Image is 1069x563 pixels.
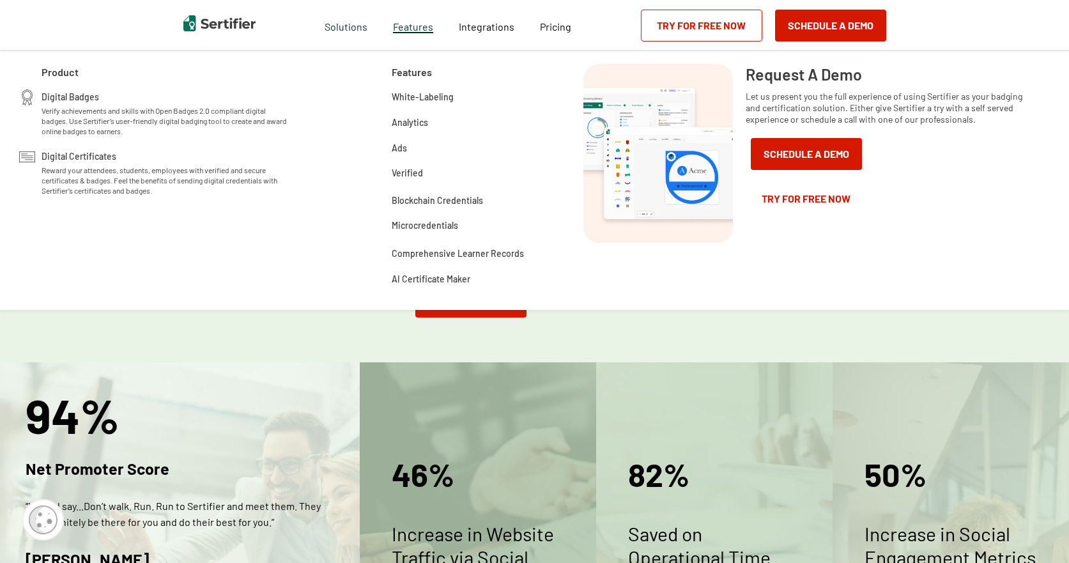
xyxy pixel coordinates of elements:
p: “I would say...Don’t walk. Run. Run to Sertifier and meet them. They will definitely be there for... [26,498,334,530]
a: Blockchain Credentials [392,193,483,206]
span: Reward your attendees, students, employees with verified and secure certificates & badges. Feel t... [42,165,291,196]
p: 46% [392,445,564,503]
img: Request A Demo [583,64,733,243]
span: Features [392,64,432,80]
a: Comprehensive Learner Records [392,246,524,259]
span: Request A Demo [746,64,862,84]
span: Integrations [459,20,514,33]
p: 82% [628,445,801,503]
p: 94% [26,388,119,442]
img: Digital Badges Icon [19,89,35,105]
span: Solutions [325,17,367,33]
span: Let us present you the full experience of using Sertifier as your badging and certification solut... [746,91,1037,125]
p: 50% [865,445,1037,503]
span: Digital Badges [42,89,99,102]
a: Integrations [459,17,514,33]
img: Sertifier | Digital Credentialing Platform [183,15,256,31]
a: Digital CertificatesReward your attendees, students, employees with verified and secure certifica... [42,149,291,196]
a: Verified [392,166,423,180]
a: Analytics [392,115,428,128]
button: Schedule a Demo [751,138,862,170]
iframe: Chat Widget [1005,502,1069,563]
span: Features [393,17,433,33]
a: Microcredentials [392,219,458,233]
a: Digital BadgesVerify achievements and skills with Open Badges 2.0 compliant digital badges. Use S... [42,89,291,136]
a: Try for Free Now [746,183,867,215]
span: Verify achievements and skills with Open Badges 2.0 compliant digital badges. Use Sertifier’s use... [42,105,291,136]
span: Product [42,64,79,80]
p: Net Promoter Score [26,458,169,479]
a: Pricing [540,17,571,33]
span: Microcredentials [392,218,458,233]
img: Digital Certificates Icon [19,149,35,165]
img: Cookie Popup Icon [29,505,58,534]
span: Digital Certificates [42,149,116,162]
a: White-Labeling [392,89,454,102]
a: Ads [392,141,407,153]
a: Try for Free Now [641,10,762,42]
a: AI Certificate Maker [392,272,470,284]
button: Schedule a Demo [775,10,886,42]
span: Pricing [540,20,571,33]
